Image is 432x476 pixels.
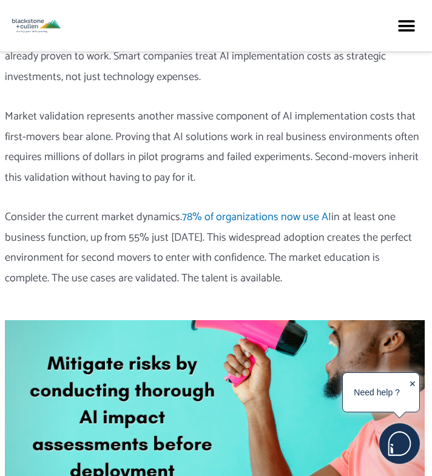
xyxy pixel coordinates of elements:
[409,376,416,410] div: ✕
[345,375,410,410] div: Need help ?
[5,207,425,289] p: Consider the current market dynamics. in at least one business function, up from 55% just [DATE]....
[182,208,331,226] a: 78% of organizations now use AI
[393,12,420,39] div: Menu Toggle
[5,107,425,188] p: Market validation represents another massive component of AI implementation costs that first-move...
[380,424,419,463] img: users%2F5SSOSaKfQqXq3cFEnIZRYMEs4ra2%2Fmedia%2Fimages%2F-Bulle%20blanche%20sans%20fond%20%2B%20ma...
